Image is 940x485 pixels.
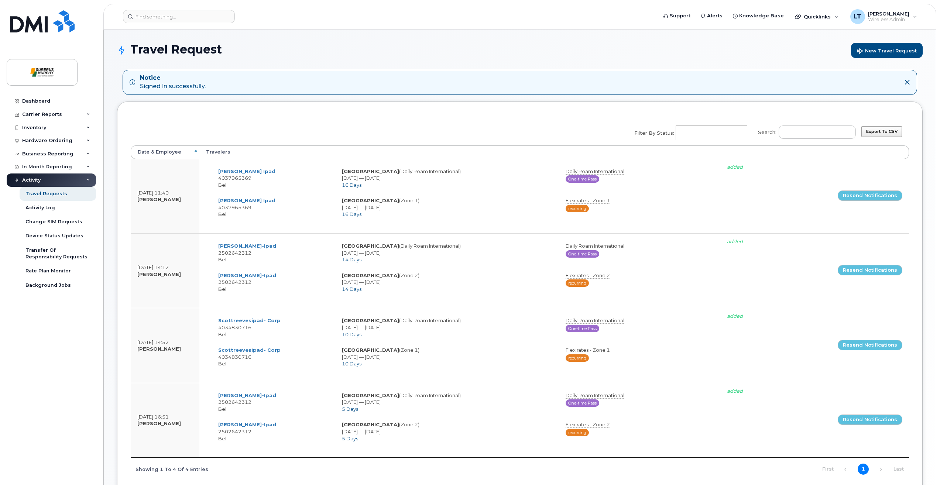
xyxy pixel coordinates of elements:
[342,347,399,353] strong: [GEOGRAPHIC_DATA]
[342,436,358,441] span: 5 Days
[566,392,624,399] span: Daily Roam International
[140,74,206,91] div: Signed in successfully.
[342,331,361,337] span: 10 Days
[335,417,559,446] td: (Zone 2) [DATE] — [DATE]
[117,43,923,58] h1: Travel Request
[838,265,902,275] a: Resend Notifications
[566,243,624,249] span: Daily Roam International
[137,346,181,352] strong: [PERSON_NAME]
[342,286,361,292] span: 14 Days
[676,126,745,140] input: Filter by Status:
[566,175,599,183] span: 30 days pass
[566,197,610,204] span: Flex rates - Zone 1
[566,429,589,436] span: Recurring (AUTO renewal every 30 days)
[335,342,559,372] td: (Zone 1) [DATE] — [DATE]
[342,317,399,323] strong: [GEOGRAPHIC_DATA]
[137,420,181,426] strong: [PERSON_NAME]
[131,159,199,233] td: [DATE] 11:40
[131,145,199,159] th: Date &amp; Employee: activate to sort column descending
[566,205,589,212] span: Recurring (AUTO renewal every 30 days)
[875,464,886,475] a: Next
[342,361,361,367] span: 10 Days
[335,313,559,342] td: (Daily Roam International) [DATE] — [DATE]
[779,125,856,139] input: Search:
[218,168,275,174] a: [PERSON_NAME] Ipad
[131,233,199,308] td: [DATE] 14:12
[838,190,902,201] a: Resend Notifications
[218,392,276,398] a: [PERSON_NAME]-Ipad
[822,464,833,475] a: First
[727,388,743,394] i: added
[212,164,335,193] td: 4037965369 Bell
[335,238,559,268] td: (Daily Roam International) [DATE] — [DATE]
[566,279,589,287] span: Recurring (AUTO renewal every 30 days)
[218,347,281,353] a: Scottreevesipad- Corp
[212,342,335,372] td: 4034830716 Bell
[342,422,399,427] strong: [GEOGRAPHIC_DATA]
[342,182,361,188] span: 16 Days
[857,48,917,55] span: New Travel Request
[137,271,181,277] strong: [PERSON_NAME]
[218,197,275,203] a: [PERSON_NAME] Ipad
[335,388,559,417] td: (Daily Roam International) [DATE] — [DATE]
[858,464,869,475] a: 1
[199,145,831,159] th: Travelers: activate to sort column ascending
[566,317,624,324] span: Daily Roam International
[840,464,851,475] a: Previous
[566,354,589,362] span: Recurring (AUTO renewal every 30 days)
[831,145,909,159] th: : activate to sort column ascending
[212,417,335,446] td: 2502642312 Bell
[212,193,335,222] td: 4037965369 Bell
[140,74,206,82] strong: Notice
[566,422,610,428] span: Flex rates - Zone 2
[131,383,199,457] td: [DATE] 16:51
[838,415,902,425] a: Resend Notifications
[753,121,856,141] label: Search:
[342,243,399,249] strong: [GEOGRAPHIC_DATA]
[634,130,674,137] span: Filter by Status:
[566,399,599,407] span: 30 days pass
[342,168,399,174] strong: [GEOGRAPHIC_DATA]
[566,250,599,258] span: 30 days pass
[727,164,743,170] i: added
[866,129,898,134] span: Export to CSV
[342,211,361,217] span: 16 Days
[893,464,904,475] a: Last
[218,272,276,278] a: [PERSON_NAME]-Ipad
[342,392,399,398] strong: [GEOGRAPHIC_DATA]
[212,313,335,342] td: 4034830716 Bell
[342,257,361,262] span: 14 Days
[566,347,610,353] span: Flex rates - Zone 1
[851,43,923,58] button: New Travel Request
[342,197,399,203] strong: [GEOGRAPHIC_DATA]
[212,388,335,417] td: 2502642312 Bell
[335,164,559,193] td: (Daily Roam International) [DATE] — [DATE]
[218,422,276,427] a: [PERSON_NAME]-Ipad
[566,168,624,175] span: Daily Roam International
[218,317,281,323] a: Scottreevesipad- Corp
[131,308,199,382] td: [DATE] 14:52
[566,272,610,279] span: Flex rates - Zone 2
[727,238,743,244] i: added
[212,268,335,297] td: 2502642312 Bell
[137,196,181,202] strong: [PERSON_NAME]
[218,243,276,249] a: [PERSON_NAME]-Ipad
[727,313,743,319] i: added
[342,272,399,278] strong: [GEOGRAPHIC_DATA]
[838,340,902,350] a: Resend Notifications
[335,268,559,297] td: (Zone 2) [DATE] — [DATE]
[212,238,335,268] td: 2502642312 Bell
[566,325,599,332] span: 30 days pass
[335,193,559,222] td: (Zone 1) [DATE] — [DATE]
[342,406,358,412] span: 5 Days
[131,462,208,475] div: Showing 1 to 4 of 4 entries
